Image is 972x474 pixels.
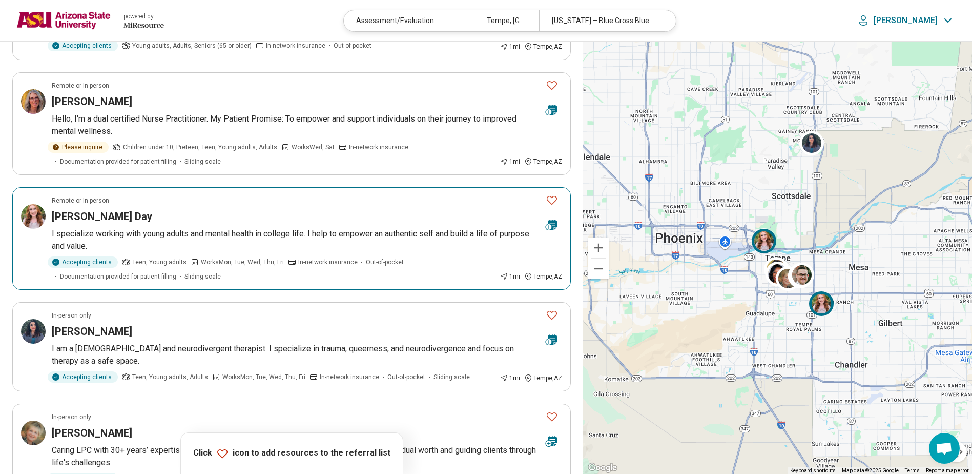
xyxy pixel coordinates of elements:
div: Tempe , AZ [524,272,562,281]
a: Arizona State Universitypowered by [16,8,164,33]
div: Accepting clients [48,256,118,268]
span: Young adults, Adults, Seniors (65 or older) [132,41,252,50]
p: Remote or In-person [52,81,109,90]
span: Teen, Young adults [132,258,187,267]
p: Remote or In-person [52,196,109,205]
span: Sliding scale [184,272,221,281]
p: Caring LPC with 30+ years’ expertise in diverse counseling areas, committed to recognizing indivi... [52,444,562,469]
span: Out-of-pocket [387,372,425,382]
button: Favorite [542,305,562,326]
div: Assessment/Evaluation [344,10,474,31]
div: Accepting clients [48,371,118,383]
div: Open chat [929,433,960,464]
button: Zoom out [588,259,609,279]
div: powered by [123,12,164,21]
div: 1 mi [500,157,520,166]
button: Favorite [542,406,562,427]
span: In-network insurance [349,143,408,152]
span: In-network insurance [266,41,325,50]
span: Works Mon, Tue, Wed, Thu, Fri [222,372,305,382]
a: Report a map error [926,468,969,473]
img: Arizona State University [16,8,111,33]
h3: [PERSON_NAME] [52,426,132,440]
div: Please inquire [48,142,109,153]
span: Sliding scale [433,372,470,382]
div: 1 mi [500,42,520,51]
p: I am a [DEMOGRAPHIC_DATA] and neurodivergent therapist. I specialize in trauma, queerness, and ne... [52,343,562,367]
p: Click icon to add resources to the referral list [193,447,390,460]
p: I specialize working with young adults and mental health in college life. I help to empower an au... [52,228,562,252]
span: Teen, Young adults, Adults [132,372,208,382]
p: In-person only [52,412,91,422]
span: Map data ©2025 Google [842,468,899,473]
span: Sliding scale [184,157,221,166]
h3: [PERSON_NAME] Day [52,209,152,224]
span: Out-of-pocket [334,41,371,50]
div: 1 mi [500,272,520,281]
div: 1 mi [500,373,520,383]
div: Tempe , AZ [524,373,562,383]
span: Works Mon, Tue, Wed, Thu, Fri [201,258,284,267]
span: Children under 10, Preteen, Teen, Young adults, Adults [123,143,277,152]
p: Hello, I'm a dual certified Nurse Practitioner. My Patient Promise: To empower and support indivi... [52,113,562,137]
p: [PERSON_NAME] [874,15,938,26]
div: Tempe , AZ [524,157,562,166]
button: Zoom in [588,238,609,258]
button: Favorite [542,190,562,211]
p: In-person only [52,311,91,320]
div: Tempe , AZ [524,42,562,51]
span: In-network insurance [320,372,379,382]
span: In-network insurance [298,258,358,267]
h3: [PERSON_NAME] [52,324,132,339]
span: Documentation provided for patient filling [60,157,176,166]
span: Works Wed, Sat [292,143,335,152]
h3: [PERSON_NAME] [52,94,132,109]
div: Accepting clients [48,40,118,51]
span: Out-of-pocket [366,258,404,267]
a: Terms (opens in new tab) [905,468,920,473]
div: Tempe, [GEOGRAPHIC_DATA] [474,10,539,31]
span: Documentation provided for patient filling [60,272,176,281]
button: Favorite [542,75,562,96]
div: [US_STATE] – Blue Cross Blue Shield [539,10,669,31]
